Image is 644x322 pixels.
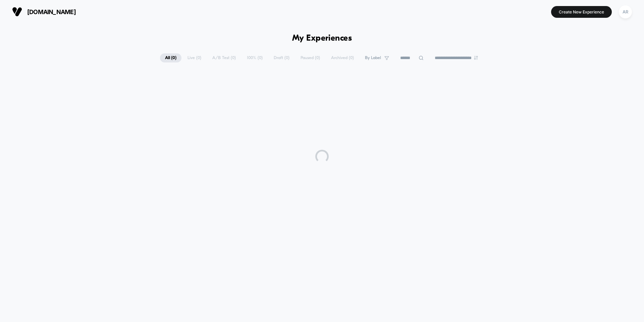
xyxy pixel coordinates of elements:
h1: My Experiences [292,34,352,43]
span: All ( 0 ) [160,53,181,62]
span: [DOMAIN_NAME] [27,8,76,15]
div: AR [619,5,632,18]
span: By Label [365,55,381,60]
button: [DOMAIN_NAME] [10,6,78,17]
img: end [474,56,478,60]
button: Create New Experience [551,6,612,18]
img: Visually logo [12,7,22,17]
button: AR [617,5,634,19]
